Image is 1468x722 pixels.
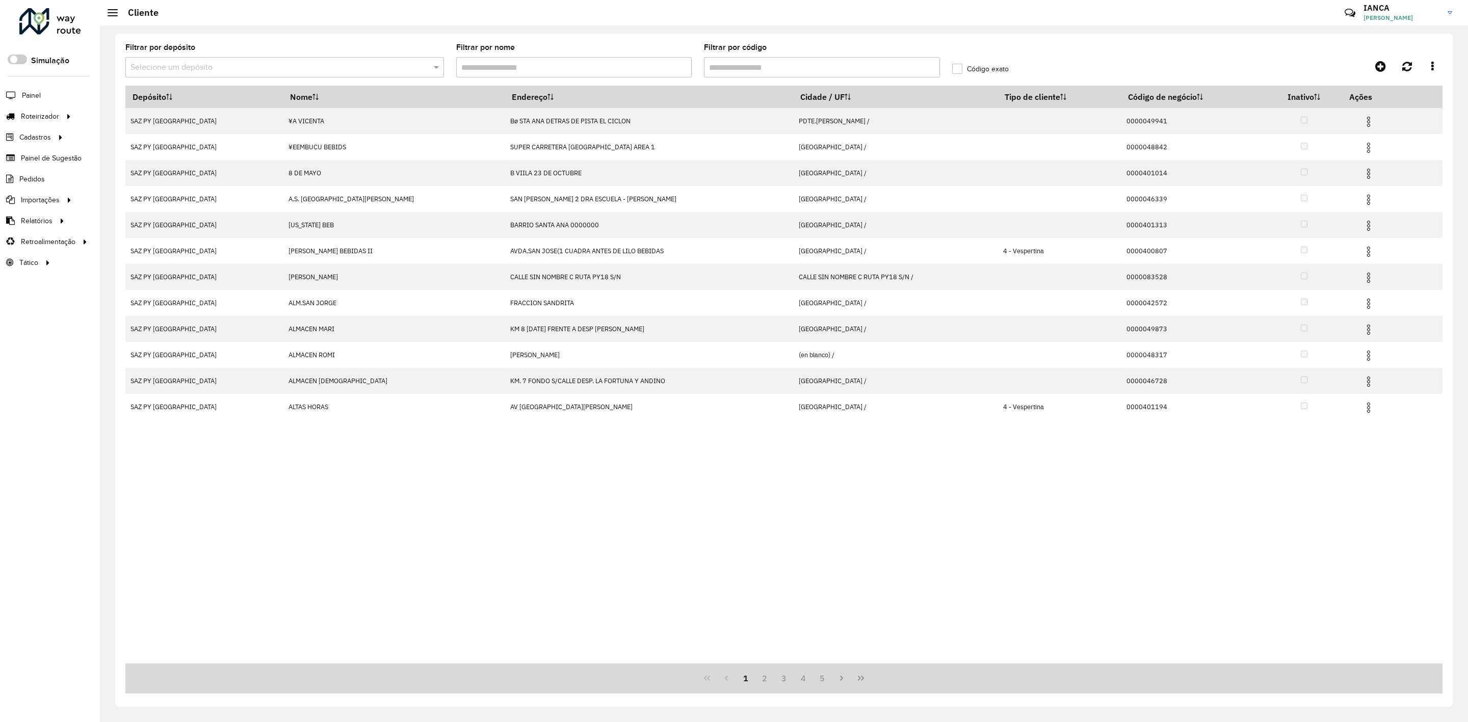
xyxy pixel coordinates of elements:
td: [GEOGRAPHIC_DATA] / [793,316,998,342]
td: 0000048317 [1121,342,1266,368]
h3: IANCA [1364,3,1440,13]
td: B VIILA 23 DE OCTUBRE [505,160,793,186]
label: Código exato [952,64,1009,74]
td: ALM.SAN JORGE [283,290,505,316]
td: [GEOGRAPHIC_DATA] / [793,290,998,316]
span: Roteirizador [21,111,59,122]
td: 0000400807 [1121,238,1266,264]
span: Importações [21,195,60,205]
span: Retroalimentação [21,236,75,247]
th: Inativo [1266,86,1342,108]
button: 2 [755,668,774,688]
td: 0000046728 [1121,368,1266,394]
th: Nome [283,86,505,108]
span: Painel [22,90,41,101]
td: [GEOGRAPHIC_DATA] / [793,394,998,420]
td: 0000046339 [1121,186,1266,212]
td: SAZ PY [GEOGRAPHIC_DATA] [125,238,283,264]
td: SAZ PY [GEOGRAPHIC_DATA] [125,134,283,160]
td: SAZ PY [GEOGRAPHIC_DATA] [125,316,283,342]
th: Tipo de cliente [998,86,1121,108]
td: 0000049873 [1121,316,1266,342]
td: Bø STA ANA DETRAS DE PISTA EL CICLON [505,108,793,134]
th: Cidade / UF [793,86,998,108]
button: 5 [813,668,832,688]
td: 4 - Vespertina [998,238,1121,264]
th: Depósito [125,86,283,108]
td: [GEOGRAPHIC_DATA] / [793,368,998,394]
td: SAZ PY [GEOGRAPHIC_DATA] [125,290,283,316]
td: 0000401313 [1121,212,1266,238]
td: [GEOGRAPHIC_DATA] / [793,160,998,186]
td: [PERSON_NAME] [505,342,793,368]
td: ALTAS HORAS [283,394,505,420]
span: Painel de Sugestão [21,153,82,164]
td: 0000048842 [1121,134,1266,160]
td: SAZ PY [GEOGRAPHIC_DATA] [125,160,283,186]
button: 1 [736,668,755,688]
td: (en blanco) / [793,342,998,368]
td: [GEOGRAPHIC_DATA] / [793,186,998,212]
td: ALMACEN MARI [283,316,505,342]
button: 4 [794,668,813,688]
th: Endereço [505,86,793,108]
td: 0000042572 [1121,290,1266,316]
td: SAZ PY [GEOGRAPHIC_DATA] [125,342,283,368]
label: Simulação [31,55,69,67]
td: 4 - Vespertina [998,394,1121,420]
td: ALMACEN [DEMOGRAPHIC_DATA] [283,368,505,394]
td: ¥EEMBUCU BEBIDS [283,134,505,160]
label: Filtrar por código [704,41,767,54]
button: Next Page [832,668,851,688]
h2: Cliente [118,7,159,18]
td: SAZ PY [GEOGRAPHIC_DATA] [125,186,283,212]
td: [GEOGRAPHIC_DATA] / [793,134,998,160]
label: Filtrar por depósito [125,41,195,54]
td: AVDA.SAN JOSE(1 CUADRA ANTES DE LILO BEBIDAS [505,238,793,264]
td: [US_STATE] BEB [283,212,505,238]
span: [PERSON_NAME] [1364,13,1440,22]
td: SAZ PY [GEOGRAPHIC_DATA] [125,368,283,394]
th: Ações [1342,86,1403,108]
span: Cadastros [19,132,51,143]
td: 0000049941 [1121,108,1266,134]
span: Relatórios [21,216,53,226]
td: SAZ PY [GEOGRAPHIC_DATA] [125,108,283,134]
td: [PERSON_NAME] [283,264,505,290]
td: CALLE SIN NOMBRE C RUTA PY18 S/N [505,264,793,290]
label: Filtrar por nome [456,41,515,54]
td: 0000401194 [1121,394,1266,420]
td: SAZ PY [GEOGRAPHIC_DATA] [125,394,283,420]
a: Contato Rápido [1339,2,1361,24]
td: SAZ PY [GEOGRAPHIC_DATA] [125,212,283,238]
td: 0000083528 [1121,264,1266,290]
td: KM 8 [DATE] FRENTE A DESP [PERSON_NAME] [505,316,793,342]
td: [GEOGRAPHIC_DATA] / [793,212,998,238]
td: SAZ PY [GEOGRAPHIC_DATA] [125,264,283,290]
span: Pedidos [19,174,45,184]
button: Last Page [851,668,871,688]
td: BARRIO SANTA ANA 0000000 [505,212,793,238]
td: AV [GEOGRAPHIC_DATA][PERSON_NAME] [505,394,793,420]
button: 3 [774,668,794,688]
td: CALLE SIN NOMBRE C RUTA PY18 S/N / [793,264,998,290]
td: SUPER CARRETERA [GEOGRAPHIC_DATA] AREA 1 [505,134,793,160]
td: [GEOGRAPHIC_DATA] / [793,238,998,264]
td: KM. 7 FONDO S/CALLE DESP. LA FORTUNA Y ANDINO [505,368,793,394]
td: SAN [PERSON_NAME] 2 DRA ESCUELA - [PERSON_NAME] [505,186,793,212]
th: Código de negócio [1121,86,1266,108]
td: 8 DE MAYO [283,160,505,186]
td: A.S. [GEOGRAPHIC_DATA][PERSON_NAME] [283,186,505,212]
td: ALMACEN ROMI [283,342,505,368]
td: 0000401014 [1121,160,1266,186]
td: FRACCION SANDRITA [505,290,793,316]
td: ¥A VICENTA [283,108,505,134]
td: [PERSON_NAME] BEBIDAS II [283,238,505,264]
td: PDTE.[PERSON_NAME] / [793,108,998,134]
span: Tático [19,257,38,268]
